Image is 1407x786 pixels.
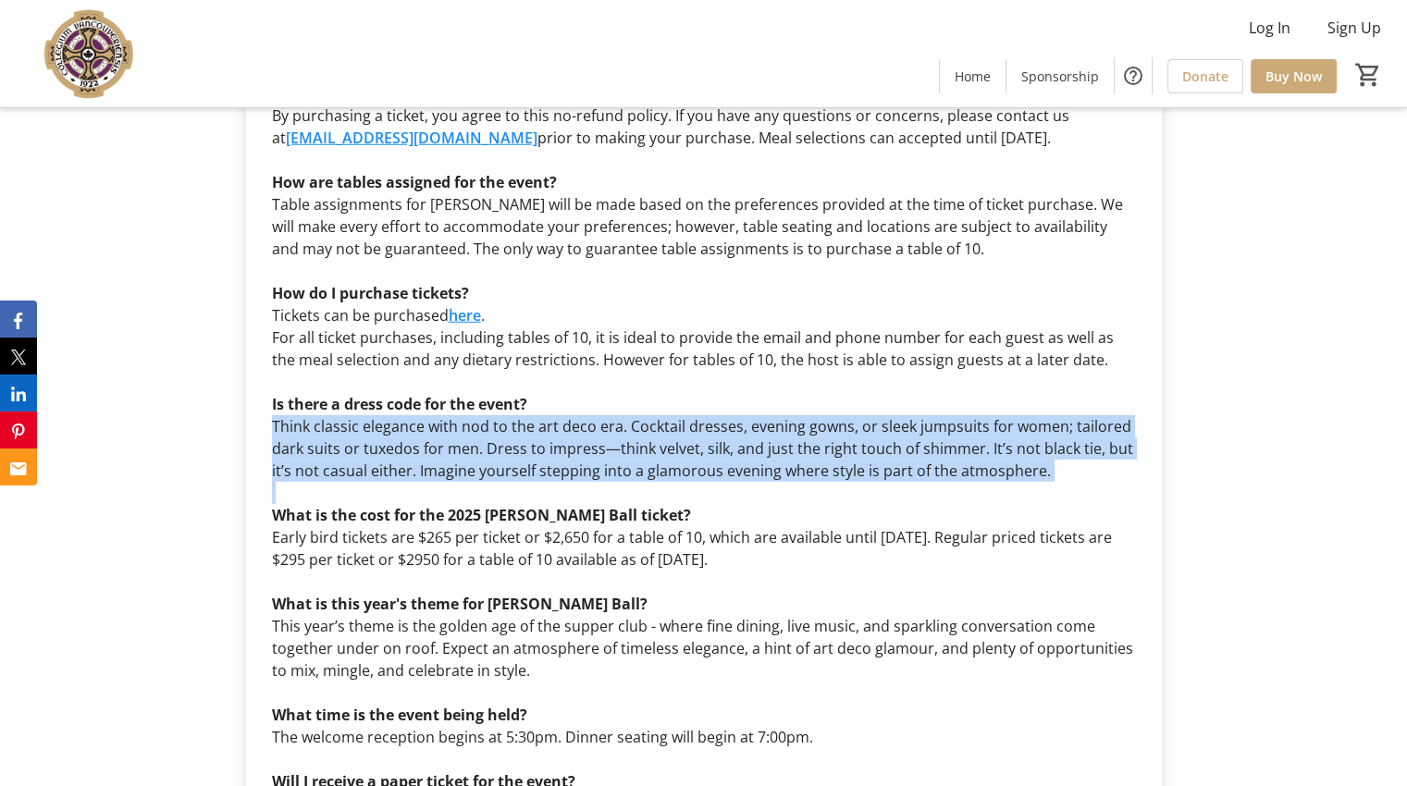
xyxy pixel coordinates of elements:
[955,67,991,86] span: Home
[449,305,481,325] a: here
[1351,58,1385,92] button: Cart
[1327,17,1381,39] span: Sign Up
[1167,59,1243,93] a: Donate
[1115,57,1152,94] button: Help
[1265,67,1322,86] span: Buy Now
[272,415,1136,482] p: Think classic elegance with nod to the art deco era. Cocktail dresses, evening gowns, or sleek ju...
[272,304,1136,326] p: Tickets can be purchased .
[1182,67,1228,86] span: Donate
[272,193,1136,260] p: Table assignments for [PERSON_NAME] will be made based on the preferences provided at the time of...
[286,128,537,148] a: [EMAIL_ADDRESS][DOMAIN_NAME]
[272,615,1136,682] p: This year’s theme is the golden age of the supper club - where fine dining, live music, and spark...
[11,7,176,100] img: VC Parent Association's Logo
[272,172,557,192] strong: How are tables assigned for the event?
[1249,17,1290,39] span: Log In
[1251,59,1337,93] a: Buy Now
[272,726,1136,748] p: The welcome reception begins at 5:30pm. Dinner seating will begin at 7:00pm.
[940,59,1006,93] a: Home
[272,526,1136,571] p: Early bird tickets are $265 per ticket or $2,650 for a table of 10, which are available until [DA...
[272,505,691,525] strong: What is the cost for the 2025 [PERSON_NAME] Ball ticket?
[272,705,527,725] strong: What time is the event being held?
[272,104,1136,149] p: By purchasing a ticket, you agree to this no-refund policy. If you have any questions or concerns...
[272,283,469,303] strong: How do I purchase tickets?
[1021,67,1099,86] span: Sponsorship
[1234,13,1305,43] button: Log In
[272,326,1136,371] p: For all ticket purchases, including tables of 10, it is ideal to provide the email and phone numb...
[1313,13,1396,43] button: Sign Up
[272,594,648,614] strong: What is this year's theme for [PERSON_NAME] Ball?
[1006,59,1114,93] a: Sponsorship
[272,394,527,414] strong: Is there a dress code for the event?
